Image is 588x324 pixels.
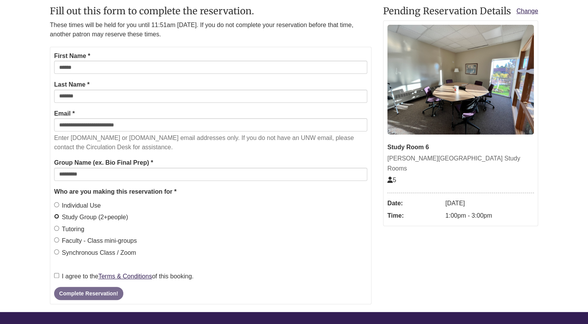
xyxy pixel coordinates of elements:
[387,197,441,210] dt: Date:
[387,153,534,173] div: [PERSON_NAME][GEOGRAPHIC_DATA] Study Rooms
[54,212,128,222] label: Study Group (2+people)
[54,187,367,197] legend: Who are you making this reservation for *
[387,210,441,222] dt: Time:
[54,51,90,61] label: First Name *
[445,197,534,210] dd: [DATE]
[54,201,101,211] label: Individual Use
[54,133,367,152] p: Enter [DOMAIN_NAME] or [DOMAIN_NAME] email addresses only. If you do not have an UNW email, pleas...
[54,236,137,246] label: Faculty - Class mini-groups
[54,202,59,207] input: Individual Use
[54,248,136,258] label: Synchronous Class / Zoom
[54,224,84,234] label: Tutoring
[387,142,534,152] div: Study Room 6
[383,6,538,16] h2: Pending Reservation Details
[387,25,534,135] img: Study Room 6
[98,273,152,280] a: Terms & Conditions
[50,6,372,16] h2: Fill out this form to complete the reservation.
[54,158,153,168] label: Group Name (ex. Bio Final Prep) *
[54,226,59,231] input: Tutoring
[54,109,75,119] label: Email *
[54,80,90,90] label: Last Name *
[516,6,538,16] a: Change
[54,249,59,254] input: Synchronous Class / Zoom
[54,214,59,219] input: Study Group (2+people)
[50,20,372,39] p: These times will be held for you until 11:51am [DATE]. If you do not complete your reservation be...
[387,177,396,183] span: The capacity of this space
[54,271,194,281] label: I agree to the of this booking.
[54,273,59,278] input: I agree to theTerms & Conditionsof this booking.
[445,210,534,222] dd: 1:00pm - 3:00pm
[54,287,123,300] button: Complete Reservation!
[54,237,59,242] input: Faculty - Class mini-groups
